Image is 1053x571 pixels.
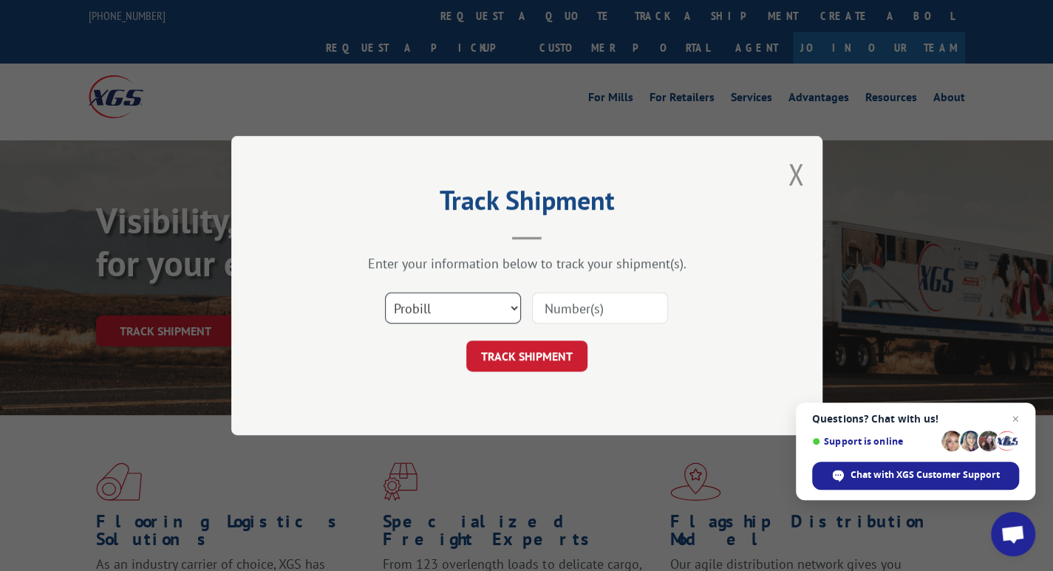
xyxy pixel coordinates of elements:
[788,154,804,194] button: Close modal
[812,436,936,447] span: Support is online
[991,512,1035,556] div: Open chat
[305,255,749,272] div: Enter your information below to track your shipment(s).
[305,190,749,218] h2: Track Shipment
[812,462,1019,490] div: Chat with XGS Customer Support
[812,413,1019,425] span: Questions? Chat with us!
[532,293,668,324] input: Number(s)
[1006,410,1024,428] span: Close chat
[851,468,1000,482] span: Chat with XGS Customer Support
[466,341,587,372] button: TRACK SHIPMENT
